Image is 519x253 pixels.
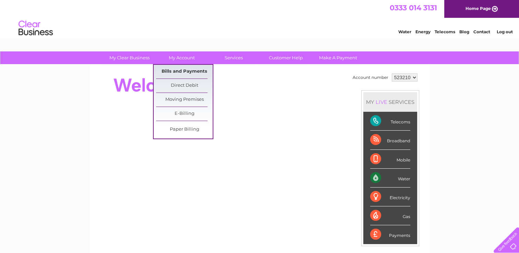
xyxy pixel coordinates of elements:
a: Water [398,29,411,34]
a: My Clear Business [101,51,158,64]
a: E-Billing [156,107,213,121]
div: Payments [370,225,410,244]
div: LIVE [374,99,389,105]
div: Mobile [370,150,410,169]
div: Gas [370,206,410,225]
div: Broadband [370,131,410,149]
a: Blog [459,29,469,34]
img: logo.png [18,18,53,39]
div: MY SERVICES [363,92,417,112]
td: Account number [351,72,390,83]
a: Services [205,51,262,64]
div: Electricity [370,188,410,206]
a: Telecoms [435,29,455,34]
div: Telecoms [370,112,410,131]
a: Log out [496,29,512,34]
div: Clear Business is a trading name of Verastar Limited (registered in [GEOGRAPHIC_DATA] No. 3667643... [98,4,422,33]
a: My Account [153,51,210,64]
a: Moving Premises [156,93,213,107]
a: Customer Help [258,51,314,64]
a: Contact [473,29,490,34]
a: Paper Billing [156,123,213,136]
a: Bills and Payments [156,65,213,79]
div: Water [370,169,410,188]
a: 0333 014 3131 [390,3,437,12]
a: Energy [415,29,430,34]
a: Direct Debit [156,79,213,93]
a: Make A Payment [310,51,366,64]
